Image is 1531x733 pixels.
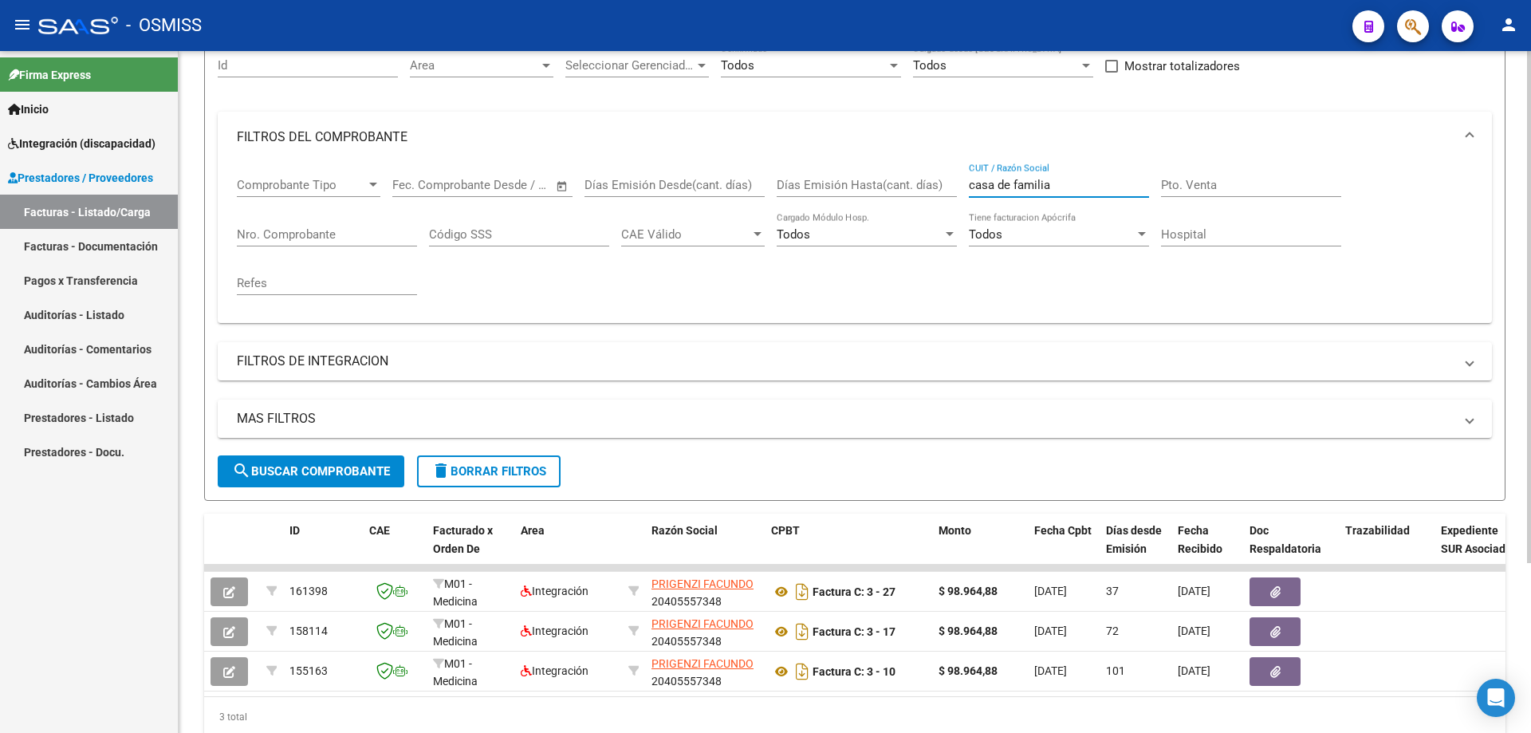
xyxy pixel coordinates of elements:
datatable-header-cell: Fecha Cpbt [1028,514,1100,584]
strong: Factura C: 3 - 10 [813,665,895,678]
datatable-header-cell: ID [283,514,363,584]
span: M01 - Medicina Esencial [433,577,478,627]
span: CAE Válido [621,227,750,242]
input: Fecha fin [471,178,549,192]
span: 158114 [289,625,328,637]
span: Comprobante Tipo [237,178,366,192]
span: Todos [969,227,1002,242]
span: [DATE] [1178,585,1210,597]
span: [DATE] [1034,664,1067,677]
span: Fecha Cpbt [1034,524,1092,537]
mat-icon: person [1499,15,1518,34]
input: Fecha inicio [392,178,457,192]
button: Buscar Comprobante [218,455,404,487]
span: Doc Respaldatoria [1250,524,1321,555]
datatable-header-cell: Trazabilidad [1339,514,1435,584]
span: Razón Social [651,524,718,537]
mat-panel-title: FILTROS DEL COMPROBANTE [237,128,1454,146]
span: [DATE] [1178,625,1210,637]
datatable-header-cell: CAE [363,514,427,584]
span: Trazabilidad [1345,524,1410,537]
strong: $ 98.964,88 [939,664,998,677]
i: Descargar documento [792,619,813,644]
mat-icon: delete [431,461,451,480]
div: 20405557348 [651,615,758,648]
span: Inicio [8,100,49,118]
datatable-header-cell: Doc Respaldatoria [1243,514,1339,584]
span: PRIGENZI FACUNDO [651,657,754,670]
span: 37 [1106,585,1119,597]
span: Buscar Comprobante [232,464,390,479]
span: Firma Express [8,66,91,84]
span: CPBT [771,524,800,537]
span: - OSMISS [126,8,202,43]
mat-panel-title: FILTROS DE INTEGRACION [237,353,1454,370]
div: 20405557348 [651,575,758,609]
datatable-header-cell: CPBT [765,514,932,584]
button: Open calendar [553,177,572,195]
span: 161398 [289,585,328,597]
mat-expansion-panel-header: MAS FILTROS [218,400,1492,438]
span: Area [410,58,539,73]
span: Expediente SUR Asociado [1441,524,1512,555]
i: Descargar documento [792,659,813,684]
span: Fecha Recibido [1178,524,1222,555]
span: Integración [521,664,588,677]
span: Facturado x Orden De [433,524,493,555]
i: Descargar documento [792,579,813,605]
span: Area [521,524,545,537]
mat-icon: search [232,461,251,480]
span: Integración (discapacidad) [8,135,155,152]
span: CAE [369,524,390,537]
div: 20405557348 [651,655,758,688]
span: Todos [913,58,947,73]
mat-icon: menu [13,15,32,34]
mat-expansion-panel-header: FILTROS DEL COMPROBANTE [218,112,1492,163]
datatable-header-cell: Facturado x Orden De [427,514,514,584]
span: Todos [777,227,810,242]
span: Días desde Emisión [1106,524,1162,555]
datatable-header-cell: Monto [932,514,1028,584]
strong: $ 98.964,88 [939,625,998,637]
span: Integración [521,585,588,597]
span: [DATE] [1178,664,1210,677]
span: Borrar Filtros [431,464,546,479]
span: [DATE] [1034,585,1067,597]
datatable-header-cell: Expediente SUR Asociado [1435,514,1522,584]
mat-panel-title: MAS FILTROS [237,410,1454,428]
span: Integración [521,625,588,637]
mat-expansion-panel-header: FILTROS DE INTEGRACION [218,342,1492,380]
span: Seleccionar Gerenciador [565,58,695,73]
span: Monto [939,524,971,537]
span: 101 [1106,664,1125,677]
strong: $ 98.964,88 [939,585,998,597]
datatable-header-cell: Area [514,514,622,584]
strong: Factura C: 3 - 27 [813,585,895,598]
span: M01 - Medicina Esencial [433,617,478,667]
datatable-header-cell: Fecha Recibido [1171,514,1243,584]
datatable-header-cell: Días desde Emisión [1100,514,1171,584]
span: Todos [721,58,754,73]
div: FILTROS DEL COMPROBANTE [218,163,1492,323]
span: M01 - Medicina Esencial [433,657,478,707]
span: [DATE] [1034,625,1067,637]
span: 72 [1106,625,1119,637]
datatable-header-cell: Razón Social [645,514,765,584]
span: Mostrar totalizadores [1124,57,1240,76]
button: Borrar Filtros [417,455,561,487]
span: 155163 [289,664,328,677]
span: PRIGENZI FACUNDO [651,577,754,590]
div: Open Intercom Messenger [1477,679,1515,717]
span: Prestadores / Proveedores [8,169,153,187]
span: ID [289,524,300,537]
span: PRIGENZI FACUNDO [651,617,754,630]
strong: Factura C: 3 - 17 [813,625,895,638]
